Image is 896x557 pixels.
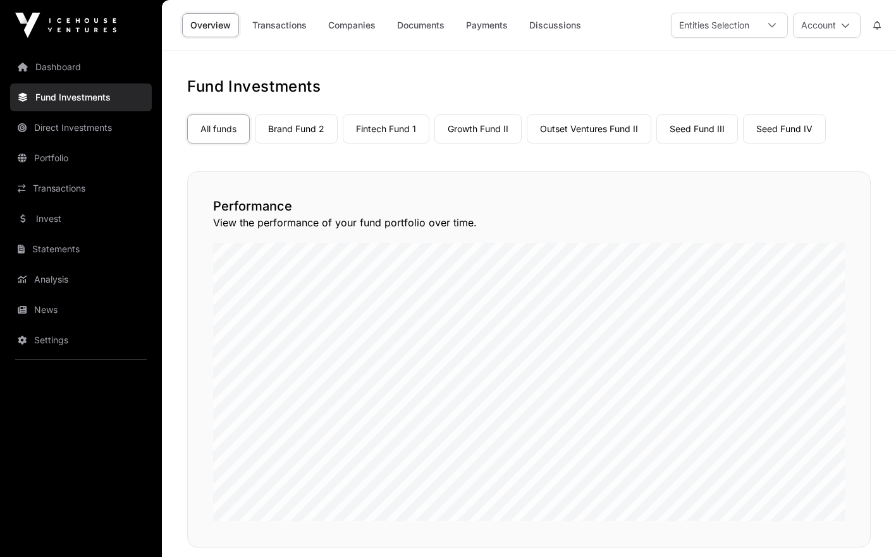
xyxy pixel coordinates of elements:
a: Growth Fund II [434,114,522,144]
a: Portfolio [10,144,152,172]
a: Outset Ventures Fund II [527,114,651,144]
a: Fund Investments [10,83,152,111]
a: Brand Fund 2 [255,114,338,144]
a: Seed Fund III [656,114,738,144]
a: Documents [389,13,453,37]
a: All funds [187,114,250,144]
h1: Fund Investments [187,77,871,97]
a: Direct Investments [10,114,152,142]
iframe: Chat Widget [833,496,896,557]
a: Discussions [521,13,589,37]
div: Entities Selection [672,13,757,37]
a: Transactions [244,13,315,37]
a: Dashboard [10,53,152,81]
a: Seed Fund IV [743,114,826,144]
a: Transactions [10,174,152,202]
p: View the performance of your fund portfolio over time. [213,215,845,230]
a: Analysis [10,266,152,293]
a: Statements [10,235,152,263]
img: Icehouse Ventures Logo [15,13,116,38]
button: Account [793,13,861,38]
a: Payments [458,13,516,37]
a: Companies [320,13,384,37]
a: Invest [10,205,152,233]
a: News [10,296,152,324]
a: Fintech Fund 1 [343,114,429,144]
a: Settings [10,326,152,354]
h2: Performance [213,197,845,215]
a: Overview [182,13,239,37]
